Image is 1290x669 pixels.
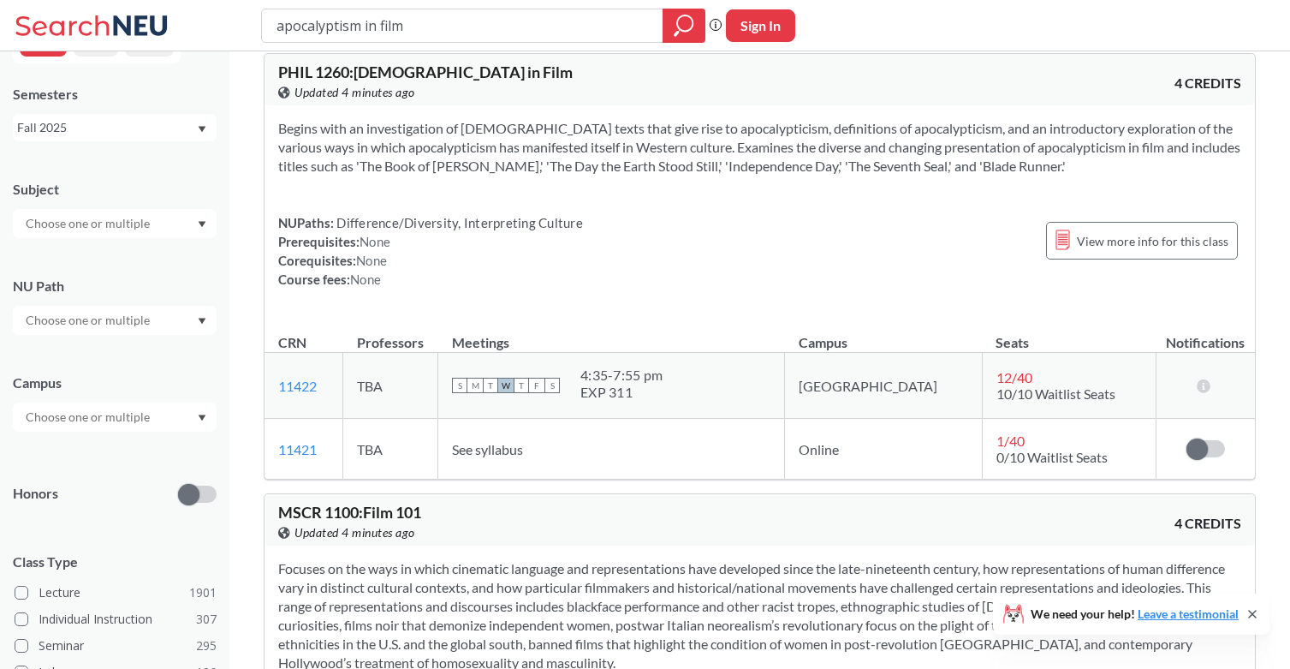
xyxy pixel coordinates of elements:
div: Subject [13,180,217,199]
td: TBA [343,419,438,480]
div: Dropdown arrow [13,209,217,238]
svg: Dropdown arrow [198,318,206,325]
svg: magnifying glass [674,14,694,38]
div: Dropdown arrow [13,306,217,335]
button: Sign In [726,9,795,42]
div: Campus [13,373,217,392]
span: 307 [196,610,217,629]
label: Lecture [15,582,217,604]
span: M [467,378,483,393]
span: Class Type [13,553,217,571]
span: 4 CREDITS [1174,74,1241,93]
span: S [452,378,467,393]
span: T [483,378,498,393]
div: Semesters [13,85,217,104]
a: Leave a testimonial [1138,606,1239,621]
span: W [498,378,514,393]
div: NU Path [13,277,217,296]
input: Choose one or multiple [17,213,161,234]
span: None [350,272,381,287]
svg: Dropdown arrow [198,415,206,421]
span: Difference/Diversity, Interpreting Culture [334,215,583,230]
p: Honors [13,484,58,504]
td: TBA [343,353,438,419]
span: PHIL 1260 : [DEMOGRAPHIC_DATA] in Film [278,63,573,81]
span: See syllabus [452,441,523,457]
span: We need your help! [1031,608,1239,620]
span: 295 [196,636,217,655]
div: Dropdown arrow [13,403,217,432]
label: Individual Instruction [15,608,217,630]
span: 1 / 40 [996,433,1025,449]
span: S [544,378,560,393]
section: Begins with an investigation of [DEMOGRAPHIC_DATA] texts that give rise to apocalypticism, defini... [278,119,1241,176]
div: Fall 2025 [17,118,196,137]
div: NUPaths: Prerequisites: Corequisites: Course fees: [278,213,583,289]
input: Choose one or multiple [17,407,161,427]
span: Updated 4 minutes ago [294,83,415,102]
a: 11422 [278,378,317,394]
div: 4:35 - 7:55 pm [580,367,663,384]
span: 1901 [189,583,217,602]
span: None [356,253,387,268]
span: T [514,378,529,393]
div: CRN [278,333,306,352]
svg: Dropdown arrow [198,221,206,228]
input: Choose one or multiple [17,310,161,331]
th: Professors [343,316,438,353]
input: Class, professor, course number, "phrase" [275,11,651,40]
a: 11421 [278,441,317,457]
span: 0/10 Waitlist Seats [996,449,1108,465]
div: magnifying glass [663,9,705,43]
th: Meetings [438,316,785,353]
svg: Dropdown arrow [198,126,206,133]
span: 10/10 Waitlist Seats [996,385,1115,402]
th: Seats [982,316,1156,353]
label: Seminar [15,635,217,657]
th: Campus [785,316,982,353]
div: Fall 2025Dropdown arrow [13,114,217,141]
span: View more info for this class [1077,230,1228,252]
span: 12 / 40 [996,369,1032,385]
div: EXP 311 [580,384,663,401]
span: F [529,378,544,393]
td: Online [785,419,982,480]
span: 4 CREDITS [1174,514,1241,533]
span: None [360,234,390,249]
span: MSCR 1100 : Film 101 [278,503,421,522]
td: [GEOGRAPHIC_DATA] [785,353,982,419]
th: Notifications [1156,316,1255,353]
span: Updated 4 minutes ago [294,523,415,542]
